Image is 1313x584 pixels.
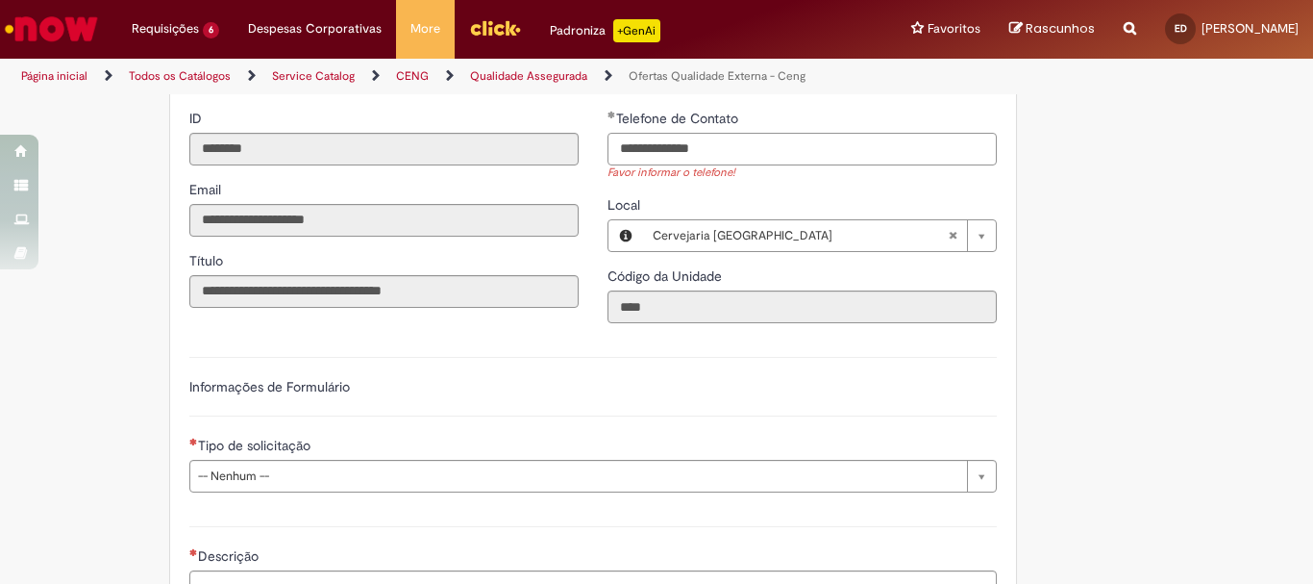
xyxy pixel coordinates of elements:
[21,68,87,84] a: Página inicial
[470,68,587,84] a: Qualidade Assegurada
[248,19,382,38] span: Despesas Corporativas
[1202,20,1299,37] span: [PERSON_NAME]
[189,252,227,269] span: Somente leitura - Título
[410,19,440,38] span: More
[643,220,996,251] a: Cervejaria [GEOGRAPHIC_DATA]Limpar campo Local
[1009,20,1095,38] a: Rascunhos
[928,19,980,38] span: Favoritos
[938,220,967,251] abbr: Limpar campo Local
[616,110,742,127] span: Telefone de Contato
[1026,19,1095,38] span: Rascunhos
[1175,22,1187,35] span: ED
[629,68,805,84] a: Ofertas Qualidade Externa - Ceng
[189,251,227,270] label: Somente leitura - Título
[653,220,948,251] span: Cervejaria [GEOGRAPHIC_DATA]
[189,548,198,556] span: Necessários
[189,438,198,445] span: Necessários
[607,291,997,323] input: Código da Unidade
[607,165,997,182] div: Favor informar o telefone!
[189,181,225,198] span: Somente leitura - Email
[203,22,219,38] span: 6
[189,110,206,127] span: Somente leitura - ID
[189,109,206,128] label: Somente leitura - ID
[129,68,231,84] a: Todos os Catálogos
[198,461,957,492] span: -- Nenhum --
[198,547,262,565] span: Descrição
[608,220,643,251] button: Local, Visualizar este registro Cervejaria Santa Catarina
[2,10,101,48] img: ServiceNow
[189,180,225,199] label: Somente leitura - Email
[607,267,726,286] label: Somente leitura - Código da Unidade
[189,378,350,395] label: Informações de Formulário
[189,204,579,237] input: Email
[272,68,355,84] a: Service Catalog
[469,13,521,42] img: click_logo_yellow_360x200.png
[607,267,726,285] span: Somente leitura - Código da Unidade
[550,19,660,42] div: Padroniza
[189,133,579,165] input: ID
[189,275,579,308] input: Título
[396,68,429,84] a: CENG
[607,196,644,214] span: Local
[14,59,861,94] ul: Trilhas de página
[607,133,997,165] input: Telefone de Contato
[613,19,660,42] p: +GenAi
[198,437,314,454] span: Tipo de solicitação
[132,19,199,38] span: Requisições
[607,111,616,118] span: Obrigatório Preenchido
